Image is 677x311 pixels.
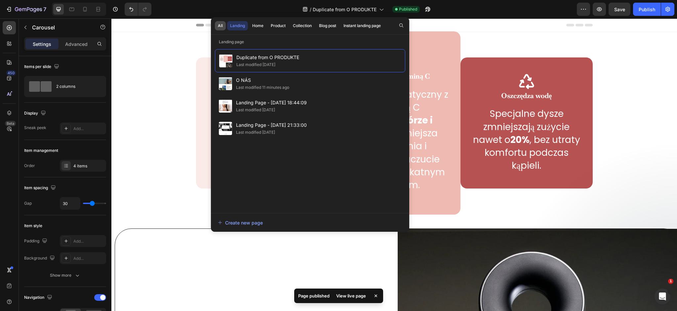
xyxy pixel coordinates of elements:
[33,41,51,48] p: Settings
[24,163,35,169] div: Order
[60,197,80,209] input: Auto
[319,23,336,29] div: Blog post
[100,89,202,154] p: Filtr ACF , metale ciężkie i inne zanieczyszczenia, które wysuszają skórę i osłabiają włosy.
[236,129,275,136] div: Last modified [DATE]
[268,21,289,30] button: Product
[24,269,106,281] button: Show more
[32,23,88,31] p: Carousel
[298,293,330,299] p: Page published
[399,115,418,128] strong: 20%
[215,21,226,30] button: All
[24,254,56,263] div: Background
[211,39,409,45] p: Landing page
[236,61,275,68] div: Last modified [DATE]
[609,3,630,16] button: Save
[390,73,441,82] strong: Oszczędza wodę
[111,18,677,311] iframe: Design area
[125,3,151,16] div: Undo/Redo
[6,70,16,76] div: 450
[290,21,315,30] button: Collection
[239,95,321,121] strong: skórze i włosom
[130,73,171,82] strong: Filtruje wodę
[73,163,104,169] div: 4 items
[249,21,266,30] button: Home
[236,99,307,107] span: Landing Page - [DATE] 18:44:09
[24,223,42,229] div: Item style
[399,6,417,12] span: Published
[360,89,470,154] p: Specjalne dysze zmniejszają zużycie nawet o , bez utraty komfortu podczas kąpieli.
[236,53,299,61] span: Duplicate from O PRODUKTE
[340,21,384,30] button: Instant landing page
[24,148,58,154] div: Item management
[230,23,245,29] div: Landing
[50,272,81,279] div: Show more
[24,125,46,131] div: Sneak peek
[313,6,377,13] span: Duplicate from O PRODUKTE
[218,216,403,229] button: Create new page
[5,121,16,126] div: Beta
[43,5,46,13] p: 7
[332,291,370,300] div: View live page
[639,6,655,13] div: Publish
[236,84,289,91] div: Last modified 11 minutes ago
[271,23,286,29] div: Product
[24,237,49,246] div: Padding
[633,3,661,16] button: Publish
[24,109,47,118] div: Display
[293,23,312,29] div: Collection
[228,70,338,173] p: Pierścień aromatyczny z witaminą C pomaga , zmniejsza podrażnienia i pozostawia uczucie świeżości...
[236,121,307,129] span: Landing Page - [DATE] 21:33:00
[227,21,248,30] button: Landing
[252,23,263,29] div: Home
[343,23,381,29] div: Instant landing page
[138,89,198,102] strong: usuwa chlor
[56,79,97,94] div: 2 columns
[218,219,263,226] div: Create new page
[614,7,625,12] span: Save
[73,256,104,261] div: Add...
[65,41,88,48] p: Advanced
[24,62,60,71] div: Items per slide
[218,23,223,29] div: All
[73,126,104,132] div: Add...
[24,293,54,302] div: Navigation
[236,107,275,113] div: Last modified [DATE]
[316,21,339,30] button: Blog post
[310,6,311,13] span: /
[24,184,57,192] div: Item spacing
[236,76,289,84] span: O NÁS
[668,279,673,284] span: 1
[73,238,104,244] div: Add...
[655,289,670,304] iframe: Intercom live chat
[3,3,49,16] button: 7
[247,53,319,62] strong: Wzbogaca witaminą C
[24,200,32,206] div: Gap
